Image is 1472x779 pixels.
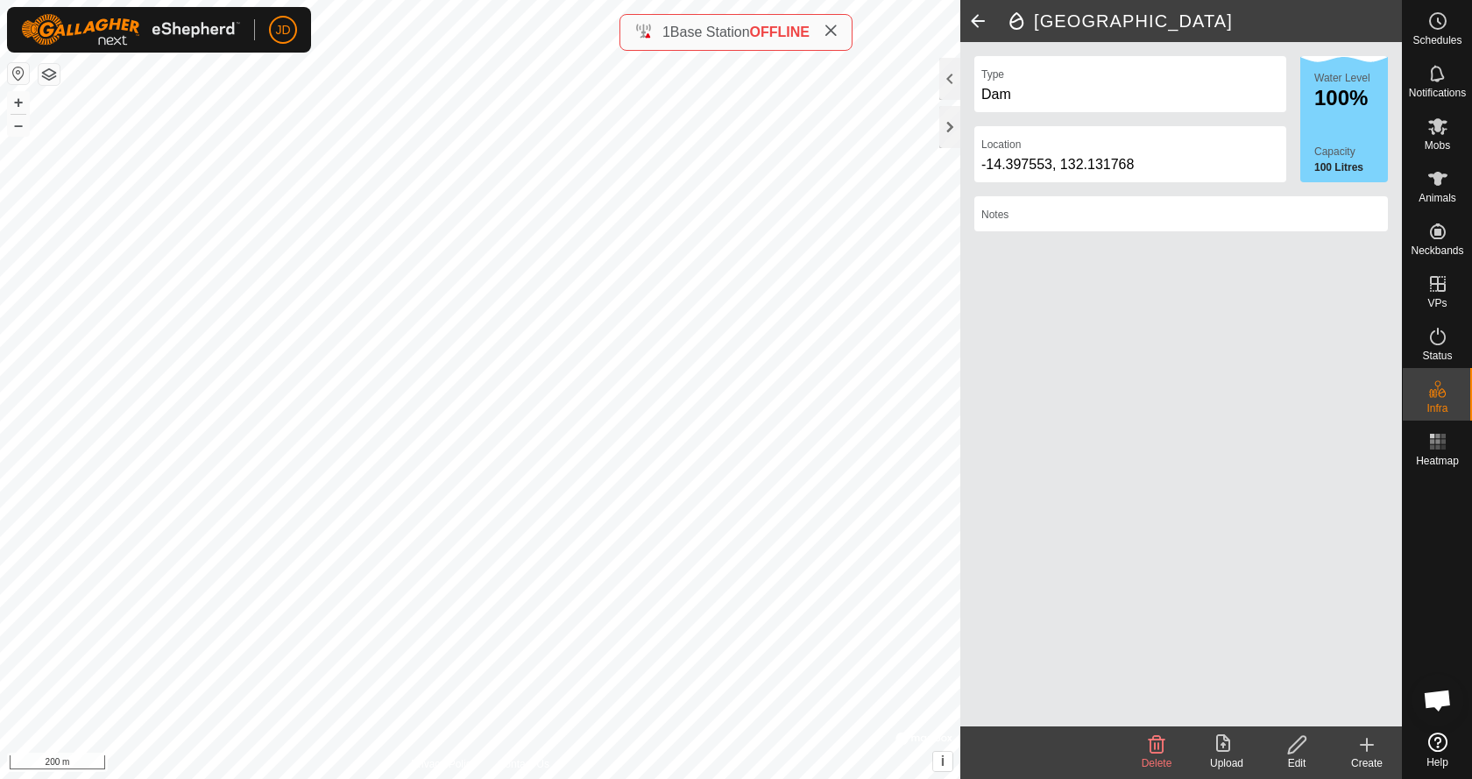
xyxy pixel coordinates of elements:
span: Delete [1142,757,1172,769]
a: Help [1403,726,1472,775]
div: Edit [1262,755,1332,771]
span: JD [275,21,290,39]
label: Capacity [1314,144,1388,159]
div: Create [1332,755,1402,771]
span: 1 [662,25,670,39]
div: -14.397553, 132.131768 [981,154,1279,175]
div: 100% [1314,88,1388,109]
span: Status [1422,351,1452,361]
span: Neckbands [1411,245,1463,256]
label: Water Level [1314,72,1370,84]
img: Gallagher Logo [21,14,240,46]
a: Privacy Policy [411,756,477,772]
div: Dam [981,84,1279,105]
span: Infra [1426,403,1447,414]
label: Type [981,67,1004,82]
label: Notes [981,207,1008,223]
a: Contact Us [498,756,549,772]
span: Help [1426,757,1448,768]
button: i [933,752,952,771]
button: Map Layers [39,64,60,85]
button: – [8,115,29,136]
div: Open chat [1412,674,1464,726]
button: Reset Map [8,63,29,84]
span: Base Station [670,25,750,39]
span: VPs [1427,298,1447,308]
span: Notifications [1409,88,1466,98]
label: 100 Litres [1314,159,1388,175]
span: Mobs [1425,140,1450,151]
label: Location [981,137,1021,152]
span: Heatmap [1416,456,1459,466]
button: + [8,92,29,113]
span: Animals [1419,193,1456,203]
span: Schedules [1412,35,1461,46]
div: Upload [1192,755,1262,771]
span: OFFLINE [750,25,810,39]
h2: [GEOGRAPHIC_DATA] [1006,11,1402,32]
span: i [941,754,945,768]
